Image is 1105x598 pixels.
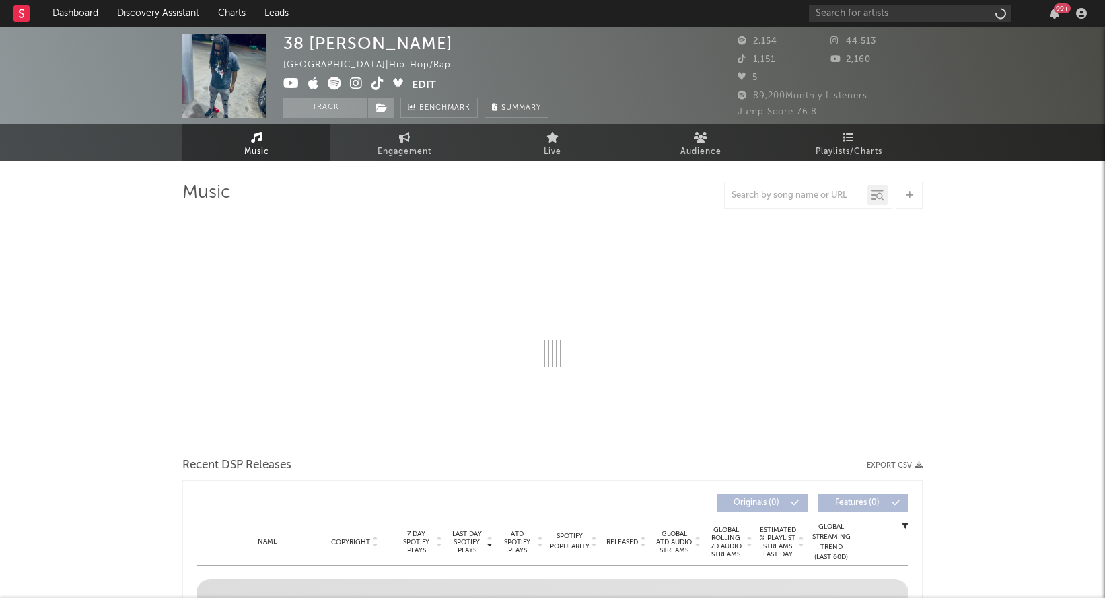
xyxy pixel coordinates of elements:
div: Global Streaming Trend (Last 60D) [811,522,851,562]
span: 44,513 [830,37,876,46]
button: Summary [485,98,548,118]
span: Jump Score: 76.8 [738,108,817,116]
span: Global Rolling 7D Audio Streams [707,526,744,558]
span: 5 [738,73,758,82]
button: Originals(0) [717,494,808,512]
span: 2,154 [738,37,777,46]
span: 2,160 [830,55,871,64]
span: 7 Day Spotify Plays [398,530,434,554]
button: Features(0) [818,494,908,512]
span: Audience [680,144,721,160]
a: Music [182,124,330,161]
button: 99+ [1050,8,1059,19]
span: Music [244,144,269,160]
div: 99 + [1054,3,1071,13]
input: Search for artists [809,5,1011,22]
a: Playlists/Charts [775,124,923,161]
a: Engagement [330,124,478,161]
span: 89,200 Monthly Listeners [738,91,867,100]
span: Recent DSP Releases [182,457,291,474]
a: Audience [627,124,775,161]
span: ATD Spotify Plays [499,530,535,554]
span: Benchmark [419,100,470,116]
span: Global ATD Audio Streams [655,530,692,554]
span: Live [544,144,561,160]
span: Copyright [331,538,370,546]
button: Track [283,98,367,118]
span: Last Day Spotify Plays [449,530,485,554]
span: Engagement [378,144,431,160]
span: Estimated % Playlist Streams Last Day [759,526,796,558]
button: Edit [412,77,436,94]
span: Playlists/Charts [816,144,882,160]
a: Live [478,124,627,161]
span: Summary [501,104,541,112]
div: 38 [PERSON_NAME] [283,34,453,53]
div: [GEOGRAPHIC_DATA] | Hip-Hop/Rap [283,57,482,73]
button: Export CSV [867,461,923,470]
span: Spotify Popularity [550,531,590,552]
span: Released [606,538,638,546]
span: Features ( 0 ) [826,499,888,507]
a: Benchmark [400,98,478,118]
input: Search by song name or URL [725,190,867,201]
div: Name [223,537,312,547]
span: Originals ( 0 ) [725,499,787,507]
span: 1,151 [738,55,775,64]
